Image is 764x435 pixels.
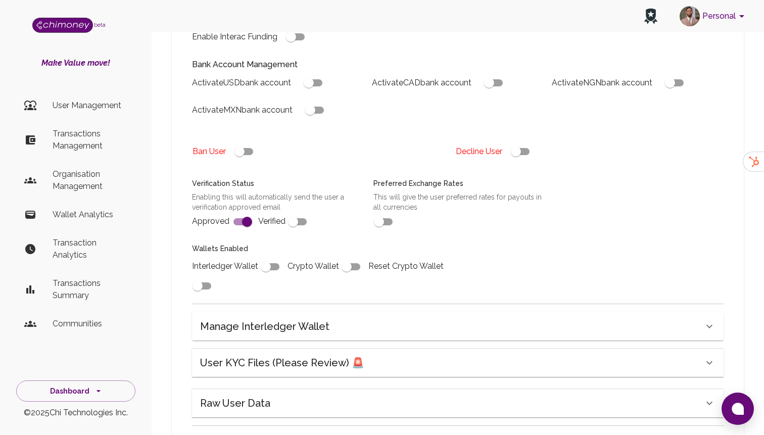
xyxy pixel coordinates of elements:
p: Enabling this will automatically send the user a verification approved email [192,192,361,212]
p: Decline User [456,146,502,158]
h6: Preferred Exchange Rates [373,178,543,189]
div: Manage Interledger Wallet [192,312,724,341]
h6: Activate CAD bank account [372,76,471,90]
h6: Manage Interledger Wallet [200,318,329,334]
p: Transactions Summary [53,277,127,302]
p: Transaction Analytics [53,237,127,261]
h6: Verification Status [192,178,361,189]
button: account of current user [676,3,752,29]
h6: Wallets Enabled [192,244,452,255]
p: Bank Account Management [192,59,724,71]
div: User KYC Files (Please Review) 🚨 [192,349,724,377]
p: Ban User [193,146,226,158]
p: Communities [53,318,127,330]
p: Transactions Management [53,128,127,152]
h6: Raw User Data [200,395,270,411]
p: This will give the user preferred rates for payouts in all currencies [373,192,543,212]
p: Wallet Analytics [53,209,127,221]
p: Organisation Management [53,168,127,192]
div: Raw User Data [192,389,724,417]
button: Dashboard [16,380,135,402]
h6: Activate USD bank account [192,76,291,90]
p: Enable Interac Funding [192,31,277,43]
p: User Management [53,100,127,112]
span: beta [94,22,106,28]
h6: Activate MXN bank account [192,103,293,117]
button: Open chat window [722,393,754,425]
h6: Activate NGN bank account [552,76,652,90]
div: Approved Verified [180,166,361,231]
div: Interledger Wallet Crypto Wallet Reset Crypto Wallet [180,231,452,296]
img: Logo [32,18,93,33]
img: avatar [680,6,700,26]
h6: User KYC Files (Please Review) 🚨 [200,355,364,371]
